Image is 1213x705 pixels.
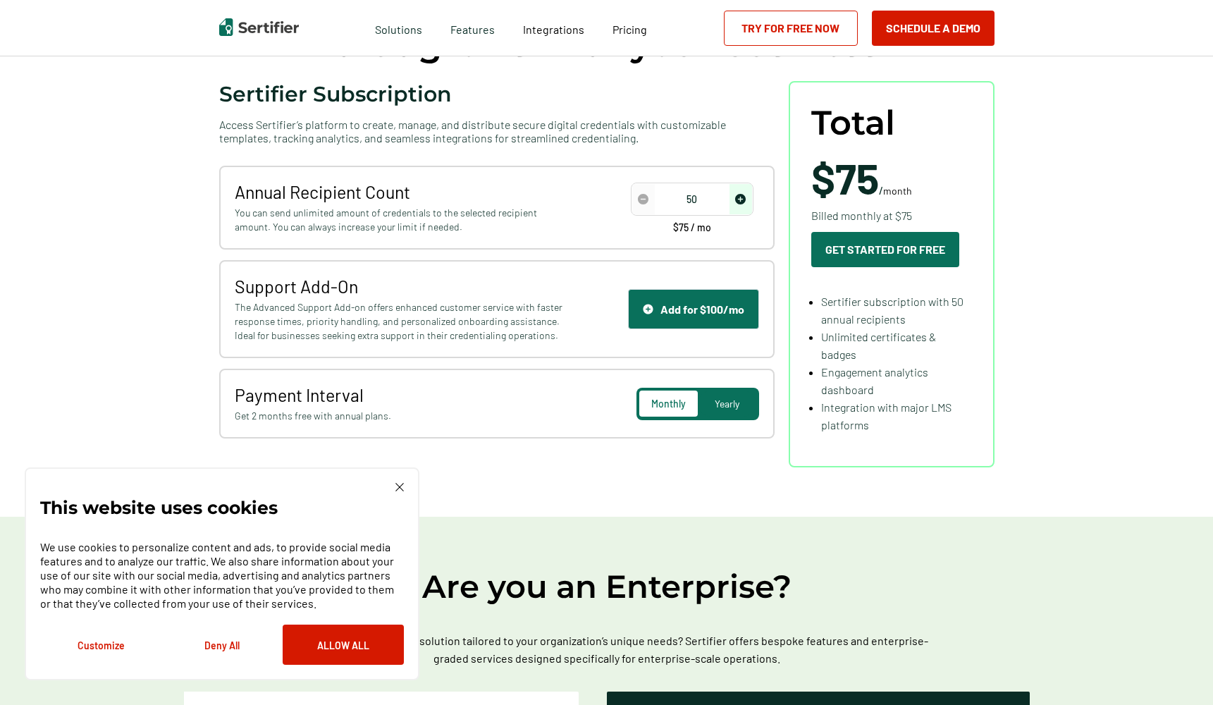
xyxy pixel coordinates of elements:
span: Integrations [523,23,584,36]
span: Features [450,19,495,37]
p: We use cookies to personalize content and ads, to provide social media features and to analyze ou... [40,540,404,611]
span: The Advanced Support Add-on offers enhanced customer service with faster response times, priority... [235,300,567,343]
span: Yearly [715,398,739,410]
span: Get 2 months free with annual plans. [235,409,567,423]
button: Schedule a Demo [872,11,995,46]
a: Try for Free Now [724,11,858,46]
span: increase number [729,184,752,214]
a: Integrations [523,19,584,37]
span: Solutions [375,19,422,37]
img: Cookie Popup Close [395,483,404,491]
span: Unlimited certificates & badges [821,330,936,361]
p: This website uses cookies [40,501,278,515]
span: Monthly [651,398,686,410]
span: Billed monthly at $75 [811,207,912,224]
img: Sertifier | Digital Credentialing Platform [219,18,299,36]
span: Engagement analytics dashboard [821,365,928,396]
span: Sertifier Subscription [219,81,452,107]
span: $75 / mo [673,223,711,233]
span: Total [811,104,895,142]
span: Pricing [612,23,647,36]
a: Pricing [612,19,647,37]
span: / [811,157,912,199]
img: Decrease Icon [638,194,648,204]
h2: Are you an Enterprise? [184,566,1030,607]
span: You can send unlimited amount of credentials to the selected recipient amount. You can always inc... [235,206,567,234]
iframe: Chat Widget [1143,637,1213,705]
button: Deny All [161,625,283,665]
span: Access Sertifier’s platform to create, manage, and distribute secure digital credentials with cus... [219,118,775,145]
span: Payment Interval [235,384,567,405]
span: month [883,185,912,197]
button: Support IconAdd for $100/mo [628,289,759,329]
button: Get Started For Free [811,232,959,267]
span: $75 [811,152,879,203]
span: Sertifier subscription with 50 annual recipients [821,295,963,326]
p: Looking for a credentialing solution tailored to your organization’s unique needs? Sertifier offe... [269,632,945,667]
div: Add for $100/mo [643,302,744,316]
button: Allow All [283,625,404,665]
span: Support Add-On [235,276,567,297]
span: Integration with major LMS platforms [821,400,952,431]
button: Customize [40,625,161,665]
img: Increase Icon [735,194,746,204]
img: Support Icon [643,304,653,314]
span: Annual Recipient Count [235,181,567,202]
span: decrease number [632,184,655,214]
